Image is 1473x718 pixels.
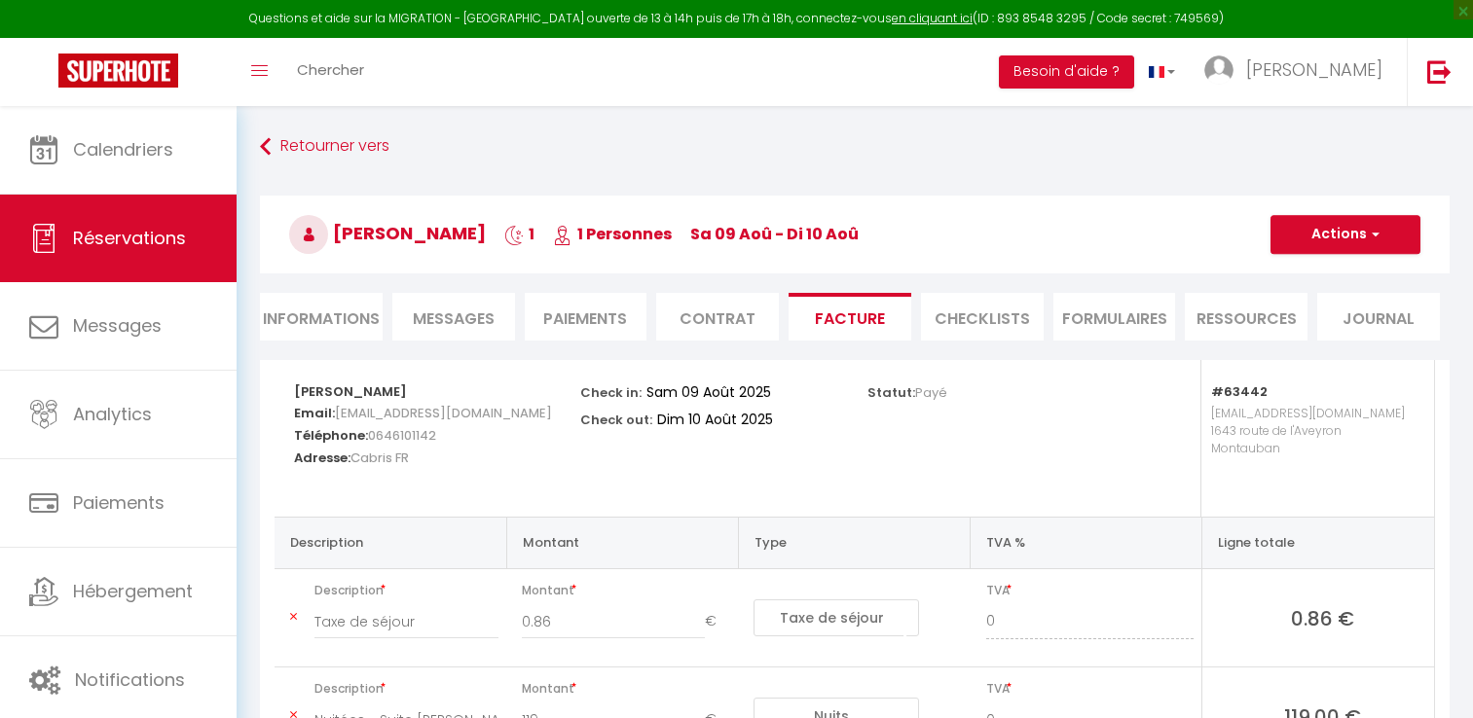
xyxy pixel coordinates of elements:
span: Réservations [73,226,186,250]
span: Paiements [73,490,165,515]
span: Montant [522,675,730,702]
th: Type [738,517,970,568]
span: 1 [504,223,534,245]
th: Montant [506,517,738,568]
img: ... [1204,55,1234,85]
strong: Téléphone: [294,426,368,445]
span: Montant [522,577,730,604]
span: Payé [915,383,947,402]
span: [PERSON_NAME] [1246,57,1382,82]
li: Paiements [525,293,647,341]
span: Notifications [75,667,185,692]
span: € [705,604,730,639]
span: Hébergement [73,579,193,603]
strong: [PERSON_NAME] [294,382,407,401]
a: en cliquant ici [892,10,973,26]
button: Actions [1270,215,1420,254]
li: Contrat [656,293,779,341]
img: Super Booking [58,54,178,88]
span: TVA [986,675,1195,702]
span: TVA [986,577,1195,604]
th: Ligne totale [1202,517,1434,568]
span: Cabris FR [350,444,409,472]
a: Retourner vers [260,129,1450,164]
span: 0646101142 [368,421,436,449]
li: Journal [1317,293,1440,341]
li: FORMULAIRES [1053,293,1176,341]
span: [PERSON_NAME] [289,221,486,245]
span: sa 09 Aoû - di 10 Aoû [690,223,859,245]
p: Check in: [580,379,642,402]
span: Description [314,675,498,702]
a: ... [PERSON_NAME] [1190,38,1407,106]
a: Chercher [282,38,379,106]
th: TVA % [971,517,1202,568]
li: Informations [260,293,383,341]
span: Calendriers [73,137,173,162]
img: logout [1427,59,1452,84]
li: CHECKLISTS [921,293,1044,341]
th: Description [275,517,506,568]
strong: Email: [294,404,335,422]
span: Analytics [73,402,152,426]
span: 0.86 € [1218,604,1426,631]
span: Messages [73,313,162,338]
strong: Adresse: [294,449,350,467]
strong: #63442 [1211,382,1268,401]
span: Messages [413,307,495,330]
span: 1 Personnes [553,223,672,245]
li: Facture [789,293,911,341]
span: Chercher [297,59,364,80]
span: [EMAIL_ADDRESS][DOMAIN_NAME] [335,399,552,427]
p: Check out: [580,407,652,429]
span: Description [314,577,498,604]
button: Besoin d'aide ? [999,55,1134,89]
iframe: LiveChat chat widget [1391,636,1473,718]
li: Ressources [1185,293,1307,341]
p: [EMAIL_ADDRESS][DOMAIN_NAME] 1643 route de l'Aveyron Montauban [1211,400,1415,497]
p: Statut: [867,379,947,402]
